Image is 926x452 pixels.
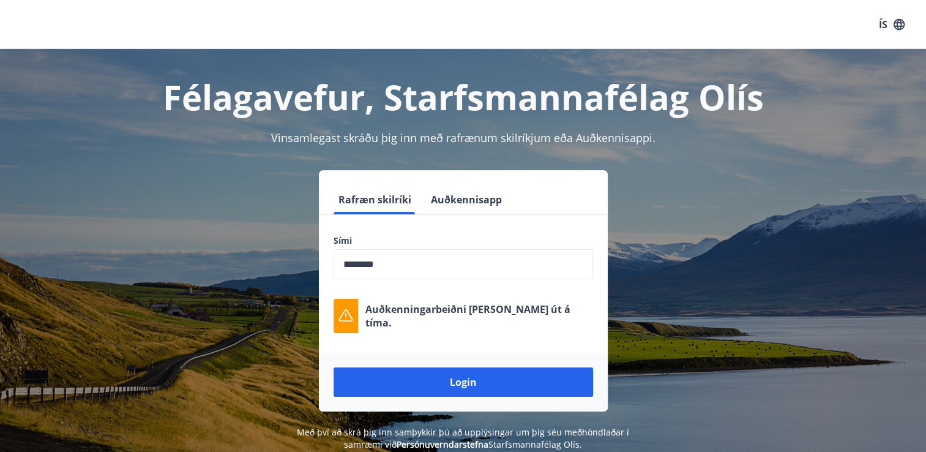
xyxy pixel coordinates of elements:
span: Vinsamlegast skráðu þig inn með rafrænum skilríkjum eða Auðkennisappi. [271,130,655,145]
button: Login [334,367,593,397]
span: Með því að skrá þig inn samþykkir þú að upplýsingar um þig séu meðhöndlaðar í samræmi við Starfsm... [297,426,629,450]
label: Sími [334,235,593,247]
p: Auðkenningarbeiðni [PERSON_NAME] út á tíma. [365,303,593,330]
h1: Félagavefur, Starfsmannafélag Olís [37,73,889,120]
button: Auðkennisapp [426,185,507,214]
button: ÍS [872,13,911,36]
a: Persónuverndarstefna [397,439,488,450]
button: Rafræn skilríki [334,185,416,214]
